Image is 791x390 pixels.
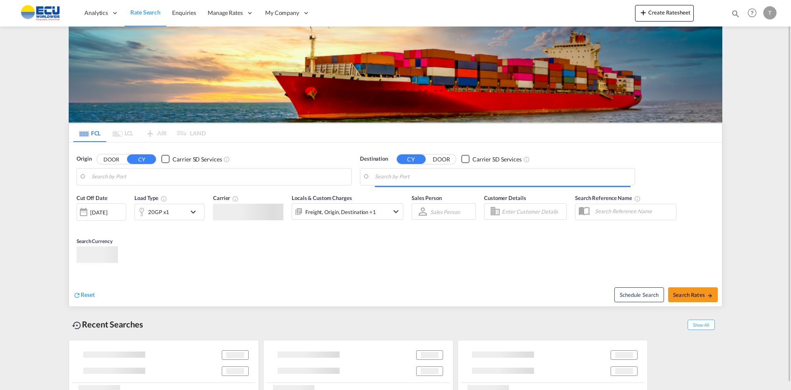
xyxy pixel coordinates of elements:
md-icon: icon-plus 400-fg [638,7,648,17]
button: CY [127,154,156,164]
md-checkbox: Checkbox No Ink [461,155,522,164]
span: Customer Details [484,195,526,201]
md-icon: icon-chevron-down [391,207,401,217]
md-icon: icon-chevron-down [188,207,202,217]
span: Destination [360,155,388,163]
div: [DATE] [90,209,107,216]
input: Enter Customer Details [502,205,564,218]
md-icon: icon-magnify [731,9,740,18]
div: Recent Searches [69,315,146,334]
div: Carrier SD Services [173,155,222,164]
span: Manage Rates [208,9,243,17]
span: Locals & Custom Charges [292,195,352,201]
div: T [763,6,777,19]
div: Carrier SD Services [472,155,522,164]
img: LCL+%26+FCL+BACKGROUND.png [69,26,722,123]
span: Sales Person [412,195,442,201]
div: 20GP x1 [148,206,169,218]
span: Carrier [213,195,239,201]
input: Search by Port [375,171,630,183]
span: Show All [688,320,715,330]
span: Analytics [84,9,108,17]
button: DOOR [427,154,456,164]
md-icon: Unchecked: Search for CY (Container Yard) services for all selected carriers.Checked : Search for... [523,156,530,163]
div: 20GP x1icon-chevron-down [134,204,205,220]
md-icon: icon-backup-restore [72,320,82,330]
span: Origin [77,155,91,163]
md-icon: The selected Trucker/Carrierwill be displayed in the rate results If the rates are from another f... [232,195,239,202]
button: DOOR [97,154,126,164]
span: Reset [81,291,95,298]
span: Load Type [134,195,167,201]
div: Origin DOOR CY Checkbox No InkUnchecked: Search for CY (Container Yard) services for all selected... [69,142,722,306]
md-icon: icon-refresh [73,291,81,299]
md-icon: Your search will be saved by the below given name [634,195,641,202]
md-checkbox: Checkbox No Ink [161,155,222,164]
md-datepicker: Select [77,220,83,231]
span: Help [745,6,759,20]
button: CY [397,154,426,164]
div: Freight Origin Destination Factory Stuffingicon-chevron-down [292,203,403,220]
input: Search Reference Name [591,205,676,217]
md-icon: Unchecked: Search for CY (Container Yard) services for all selected carriers.Checked : Search for... [223,156,230,163]
md-icon: icon-arrow-right [707,293,713,299]
md-select: Sales Person [429,206,461,218]
span: Enquiries [172,9,196,16]
div: Freight Origin Destination Factory Stuffing [305,206,376,218]
div: [DATE] [77,203,126,221]
button: icon-plus 400-fgCreate Ratesheet [635,5,694,22]
span: Search Currency [77,238,113,244]
md-pagination-wrapper: Use the left and right arrow keys to navigate between tabs [73,124,206,142]
span: My Company [265,9,299,17]
button: Note: By default Schedule search will only considerorigin ports, destination ports and cut off da... [614,287,664,302]
img: 6cccb1402a9411edb762cf9624ab9cda.png [12,4,68,22]
div: icon-magnify [731,9,740,22]
span: Search Rates [673,291,713,298]
span: Cut Off Date [77,195,108,201]
input: Search by Port [91,171,347,183]
span: Rate Search [130,9,161,16]
button: Search Ratesicon-arrow-right [668,287,718,302]
md-icon: icon-information-outline [161,195,167,202]
span: Search Reference Name [575,195,641,201]
div: icon-refreshReset [73,291,95,300]
div: Help [745,6,763,21]
md-tab-item: FCL [73,124,106,142]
